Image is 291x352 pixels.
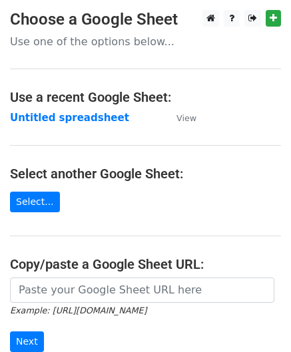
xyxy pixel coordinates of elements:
input: Paste your Google Sheet URL here [10,277,274,303]
h3: Choose a Google Sheet [10,10,281,29]
small: Example: [URL][DOMAIN_NAME] [10,305,146,315]
input: Next [10,331,44,352]
h4: Copy/paste a Google Sheet URL: [10,256,281,272]
h4: Select another Google Sheet: [10,166,281,182]
small: View [176,113,196,123]
a: Select... [10,192,60,212]
a: View [163,112,196,124]
p: Use one of the options below... [10,35,281,49]
h4: Use a recent Google Sheet: [10,89,281,105]
a: Untitled spreadsheet [10,112,129,124]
